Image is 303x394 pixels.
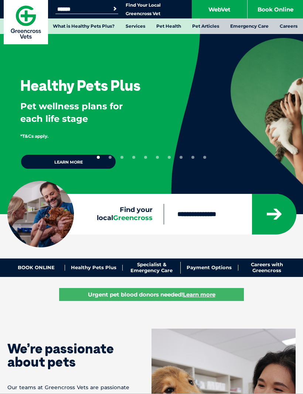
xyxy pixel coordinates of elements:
[20,133,48,139] span: *T&Cs apply.
[97,156,100,159] button: 1 of 10
[59,288,244,301] a: Urgent pet blood donors needed!Learn more
[156,156,159,159] button: 6 of 10
[238,262,296,273] a: Careers with Greencross
[144,156,147,159] button: 5 of 10
[7,342,129,369] h1: We’re passionate about pets
[187,18,225,34] a: Pet Articles
[120,156,123,159] button: 3 of 10
[120,18,151,34] a: Services
[109,156,112,159] button: 2 of 10
[183,291,215,298] u: Learn more
[47,18,120,34] a: What is Healthy Pets Plus?
[65,265,123,271] a: Healthy Pets Plus
[20,154,116,169] a: Learn more
[113,214,153,222] span: Greencross
[7,265,65,271] a: BOOK ONLINE
[180,156,183,159] button: 8 of 10
[20,100,147,125] p: Pet wellness plans for each life stage
[203,156,206,159] button: 10 of 10
[181,265,238,271] a: Payment Options
[126,2,161,17] a: Find Your Local Greencross Vet
[225,18,274,34] a: Emergency Care
[132,156,135,159] button: 4 of 10
[111,5,119,13] button: Search
[274,18,303,34] a: Careers
[123,262,180,273] a: Specialist & Emergency Care
[191,156,194,159] button: 9 of 10
[151,18,187,34] a: Pet Health
[7,206,164,222] label: Find your local
[168,156,171,159] button: 7 of 10
[20,78,140,93] h3: Healthy Pets Plus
